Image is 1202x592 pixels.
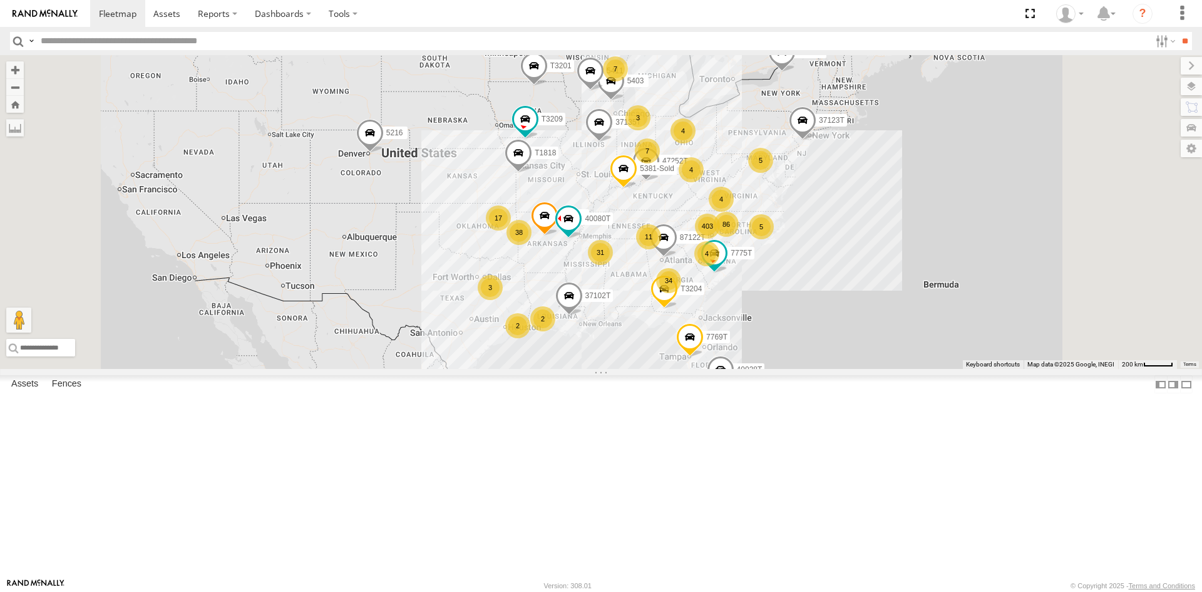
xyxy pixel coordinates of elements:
div: 4 [694,241,719,266]
label: Dock Summary Table to the Left [1154,375,1167,393]
span: 5403 [627,76,644,85]
span: Map data ©2025 Google, INEGI [1027,361,1114,368]
span: 40028T [737,365,763,374]
label: Measure [6,119,24,137]
label: Search Filter Options [1151,32,1178,50]
span: 37123T [819,115,845,124]
button: Map Scale: 200 km per 44 pixels [1118,360,1177,369]
div: 17 [486,205,511,231]
div: 7 [603,56,628,81]
a: Terms (opens in new tab) [1183,362,1196,367]
i: ? [1133,4,1153,24]
a: Terms and Conditions [1129,582,1195,589]
span: 5216 [386,128,403,137]
span: T3209 [542,115,563,123]
span: T3204 [681,284,702,293]
button: Keyboard shortcuts [966,360,1020,369]
div: 3 [478,275,503,300]
div: 4 [679,157,704,182]
div: Version: 308.01 [544,582,592,589]
div: 11 [636,224,661,249]
div: 5 [748,148,773,173]
label: Hide Summary Table [1180,375,1193,393]
div: 34 [656,268,681,293]
a: Visit our Website [7,579,64,592]
button: Zoom in [6,61,24,78]
div: © Copyright 2025 - [1071,582,1195,589]
span: T1818 [535,148,556,157]
div: 4 [709,187,734,212]
span: 200 km [1122,361,1143,368]
button: Drag Pegman onto the map to open Street View [6,308,31,333]
span: 87122T [680,233,706,242]
span: 40080T [585,214,610,223]
label: Fences [46,376,88,393]
div: 86 [714,212,739,237]
div: 3 [625,105,650,130]
div: 2 [505,313,530,338]
span: 7769T [706,332,727,341]
span: 47252T [662,157,688,165]
span: 37102T [585,291,611,299]
div: 7 [635,138,660,164]
label: Search Query [26,32,36,50]
span: 7775T [731,248,752,257]
div: 5 [749,214,774,239]
div: 31 [588,240,613,265]
span: T3201 [550,61,572,70]
span: 5381-Sold [640,164,674,173]
img: rand-logo.svg [13,9,78,18]
span: 37135T [615,118,641,127]
label: Assets [5,376,44,393]
div: 2 [530,306,555,331]
span: 87121T [798,47,824,56]
label: Dock Summary Table to the Right [1167,375,1179,393]
div: Brian Winn [1052,4,1088,23]
div: 38 [506,220,532,245]
button: Zoom out [6,78,24,96]
div: 4 [670,118,696,143]
div: 403 [695,214,720,239]
label: Map Settings [1181,140,1202,157]
button: Zoom Home [6,96,24,113]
